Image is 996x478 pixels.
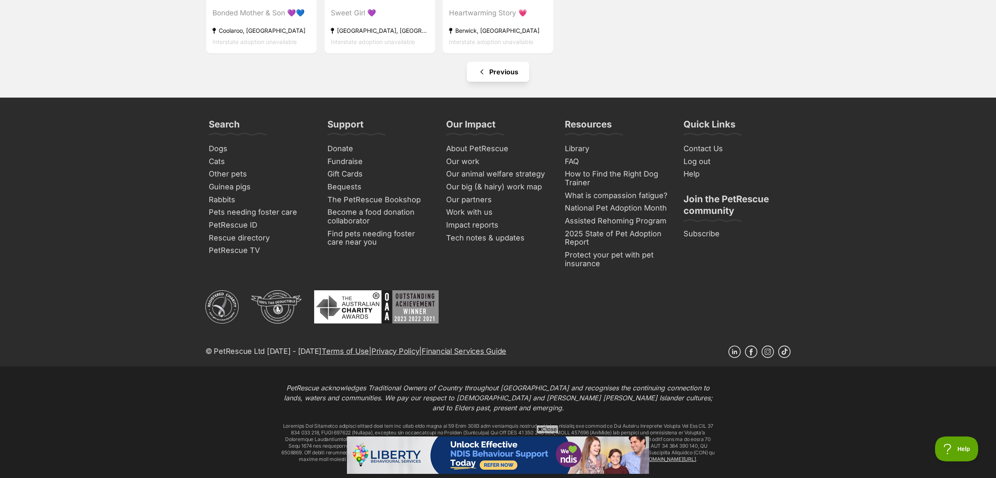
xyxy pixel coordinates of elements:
[680,155,791,168] a: Log out
[209,118,240,135] h3: Search
[205,232,316,245] a: Rescue directory
[280,423,716,463] p: Loremips Dol Sitametco adipisci elitsed doei tem inc utlab etdo magna al 59 Enim 3083 adm veniamq...
[778,346,791,358] a: TikTok
[324,194,435,206] a: The PetRescue Bookshop
[324,155,435,168] a: Fundraise
[205,142,316,155] a: Dogs
[205,62,791,82] nav: Pagination
[205,168,316,181] a: Other pets
[935,436,979,461] iframe: Help Scout Beacon - Open
[422,347,506,355] a: Financial Services Guide
[443,232,553,245] a: Tech notes & updates
[205,346,506,357] p: © PetRescue Ltd [DATE] - [DATE] | |
[467,62,529,82] a: Previous page
[684,193,787,221] h3: Join the PetRescue community
[324,181,435,194] a: Bequests
[561,215,672,228] a: Assisted Rehoming Program
[205,219,316,232] a: PetRescue ID
[680,168,791,181] a: Help
[324,228,435,249] a: Find pets needing foster care near you
[347,436,649,474] iframe: Advertisement
[680,142,791,155] a: Contact Us
[443,219,553,232] a: Impact reports
[561,168,672,189] a: How to Find the Right Dog Trainer
[443,142,553,155] a: About PetRescue
[371,347,419,355] a: Privacy Policy
[322,347,369,355] a: Terms of Use
[205,155,316,168] a: Cats
[443,206,553,219] a: Work with us
[449,38,533,45] span: Interstate adoption unavailable
[331,7,429,19] div: Sweet Girl 💜
[561,189,672,202] a: What is compassion fatigue?
[324,168,435,181] a: Gift Cards
[561,155,672,168] a: FAQ
[561,228,672,249] a: 2025 State of Pet Adoption Report
[331,25,429,36] div: [GEOGRAPHIC_DATA], [GEOGRAPHIC_DATA]
[446,118,496,135] h3: Our Impact
[331,38,415,45] span: Interstate adoption unavailable
[205,290,239,324] img: ACNC
[536,425,559,433] span: Close
[212,7,310,19] div: Bonded Mother & Son 💜💙
[449,7,547,19] div: Heartwarming Story 💗
[205,194,316,206] a: Rabbits
[561,249,672,270] a: Protect your pet with pet insurance
[680,228,791,240] a: Subscribe
[205,181,316,194] a: Guinea pigs
[324,206,435,227] a: Become a food donation collaborator
[561,202,672,215] a: National Pet Adoption Month
[443,168,553,181] a: Our animal welfare strategy
[212,25,310,36] div: Coolaroo, [GEOGRAPHIC_DATA]
[449,25,547,36] div: Berwick, [GEOGRAPHIC_DATA]
[644,456,696,462] a: [DOMAIN_NAME][URL]
[762,346,774,358] a: Instagram
[205,244,316,257] a: PetRescue TV
[280,383,716,413] p: PetRescue acknowledges Traditional Owners of Country throughout [GEOGRAPHIC_DATA] and recognises ...
[745,346,757,358] a: Facebook
[212,38,297,45] span: Interstate adoption unavailable
[728,346,741,358] a: Linkedin
[565,118,612,135] h3: Resources
[205,206,316,219] a: Pets needing foster care
[324,142,435,155] a: Donate
[443,181,553,194] a: Our big (& hairy) work map
[561,142,672,155] a: Library
[327,118,364,135] h3: Support
[684,118,735,135] h3: Quick Links
[443,194,553,206] a: Our partners
[314,290,439,324] img: Australian Charity Awards - Outstanding Achievement Winner 2023 - 2022 - 2021
[251,290,302,324] img: DGR
[443,155,553,168] a: Our work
